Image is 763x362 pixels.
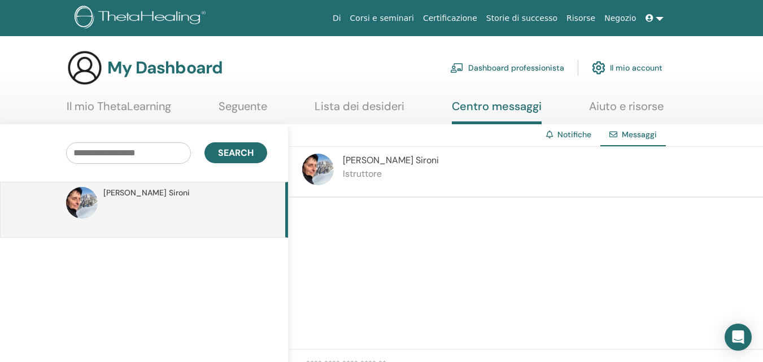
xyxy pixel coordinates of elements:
a: Dashboard professionista [450,55,564,80]
a: Aiuto e risorse [589,99,664,121]
div: Open Intercom Messenger [725,324,752,351]
img: default.jpg [66,187,98,219]
img: cog.svg [592,58,605,77]
a: Corsi e seminari [346,8,418,29]
a: Il mio account [592,55,662,80]
a: Storie di successo [482,8,562,29]
span: [PERSON_NAME] Sironi [103,187,190,199]
img: logo.png [75,6,210,31]
span: Search [218,147,254,159]
a: Certificazione [418,8,482,29]
span: Messaggi [622,129,657,139]
img: chalkboard-teacher.svg [450,63,464,73]
a: Negozio [600,8,640,29]
a: Seguente [219,99,267,121]
img: default.jpg [302,154,334,185]
button: Search [204,142,267,163]
span: [PERSON_NAME] Sironi [343,154,439,166]
h3: My Dashboard [107,58,223,78]
a: Di [328,8,346,29]
a: Lista dei desideri [315,99,404,121]
a: Centro messaggi [452,99,542,124]
p: Istruttore [343,167,439,181]
img: generic-user-icon.jpg [67,50,103,86]
a: Risorse [562,8,600,29]
a: Il mio ThetaLearning [67,99,171,121]
a: Notifiche [557,129,591,139]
